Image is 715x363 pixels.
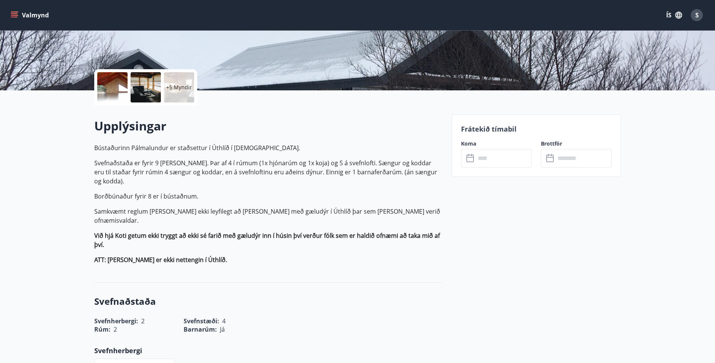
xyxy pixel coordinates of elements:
p: +5 Myndir [166,84,192,91]
p: Borðbúnaður fyrir 8 er í bústaðnum. [94,192,442,201]
strong: Við hjá Koti getum ekki tryggt að ekki sé farið með gæludýr inn í húsin því verður fólk sem er ha... [94,231,440,249]
h2: Upplýsingar [94,118,442,134]
button: S [688,6,706,24]
span: Já [220,325,225,334]
span: Barnarúm : [184,325,217,334]
p: Bústaðurinn Pálmalundur er staðsettur í Úthlíð í [DEMOGRAPHIC_DATA]. [94,143,442,152]
button: menu [9,8,52,22]
p: Samkvæmt reglum [PERSON_NAME] ekki leyfilegt að [PERSON_NAME] með gæludýr í Úthlíð þar sem [PERSO... [94,207,442,225]
label: Koma [461,140,532,147]
label: Brottför [541,140,612,147]
button: ÍS [662,8,686,22]
span: Rúm : [94,325,111,334]
h3: Svefnaðstaða [94,295,442,308]
p: Svefnaðstaða er fyrir 9 [PERSON_NAME]. Þar af 4 í rúmum (1x hjónarúm og 1x koja) og 5 á svefnloft... [94,158,442,186]
span: 2 [114,325,117,334]
p: Svefnherbergi [94,346,442,355]
p: Frátekið tímabil [461,124,612,134]
span: S [695,11,699,19]
strong: ATT: [PERSON_NAME] er ekki nettengin í Úthlíð. [94,256,227,264]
